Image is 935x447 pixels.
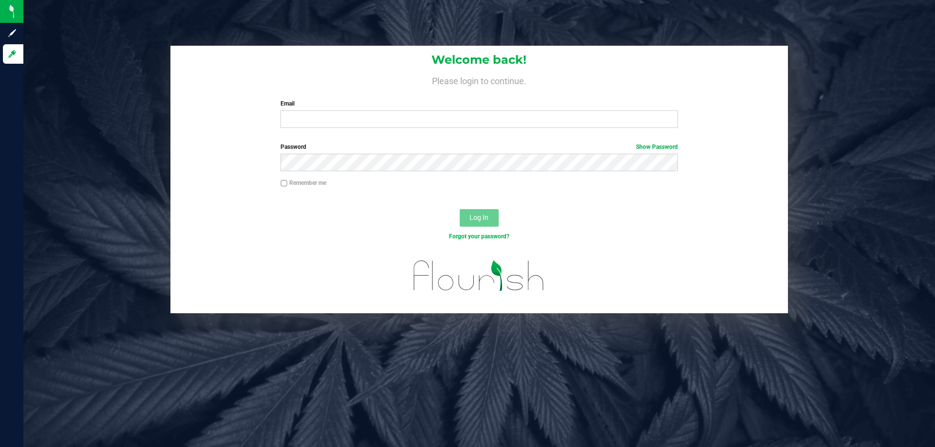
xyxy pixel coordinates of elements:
[280,180,287,187] input: Remember me
[170,54,788,66] h1: Welcome back!
[449,233,509,240] a: Forgot your password?
[280,143,306,150] span: Password
[170,74,788,86] h4: Please login to continue.
[460,209,499,227] button: Log In
[280,99,677,108] label: Email
[280,179,326,187] label: Remember me
[636,143,678,150] a: Show Password
[469,214,488,221] span: Log In
[7,28,17,38] inline-svg: Sign up
[402,251,556,301] img: flourish_logo.svg
[7,49,17,59] inline-svg: Log in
